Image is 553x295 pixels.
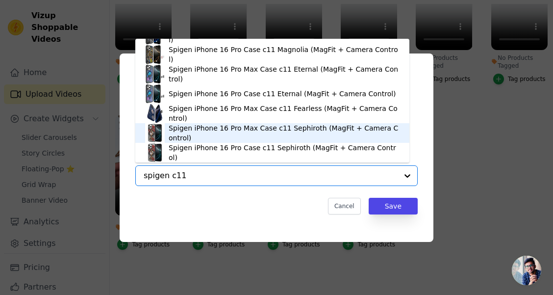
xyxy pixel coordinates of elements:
[169,89,396,99] div: Spigen iPhone 16 Pro Case c11 Eternal (MagFit + Camera Control)
[144,171,398,180] input: Search by product title or paste product URL
[512,256,541,285] div: Open chat
[169,64,400,84] div: Spigen iPhone 16 Pro Max Case c11 Eternal (MagFit + Camera Control)
[369,198,418,215] button: Save
[169,143,400,162] div: Spigen iPhone 16 Pro Case c11 Sephiroth (MagFit + Camera Control)
[145,84,165,104] img: product thumbnail
[145,123,165,143] img: product thumbnail
[145,45,165,64] img: product thumbnail
[145,104,165,123] img: product thumbnail
[169,123,400,143] div: Spigen iPhone 16 Pro Max Case c11 Sephiroth (MagFit + Camera Control)
[169,45,400,64] div: Spigen iPhone 16 Pro Case c11 Magnolia (MagFit + Camera Control)
[145,64,165,84] img: product thumbnail
[145,143,165,162] img: product thumbnail
[328,198,361,215] button: Cancel
[169,104,400,123] div: Spigen iPhone 16 Pro Max Case c11 Fearless (MagFit + Camera Control)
